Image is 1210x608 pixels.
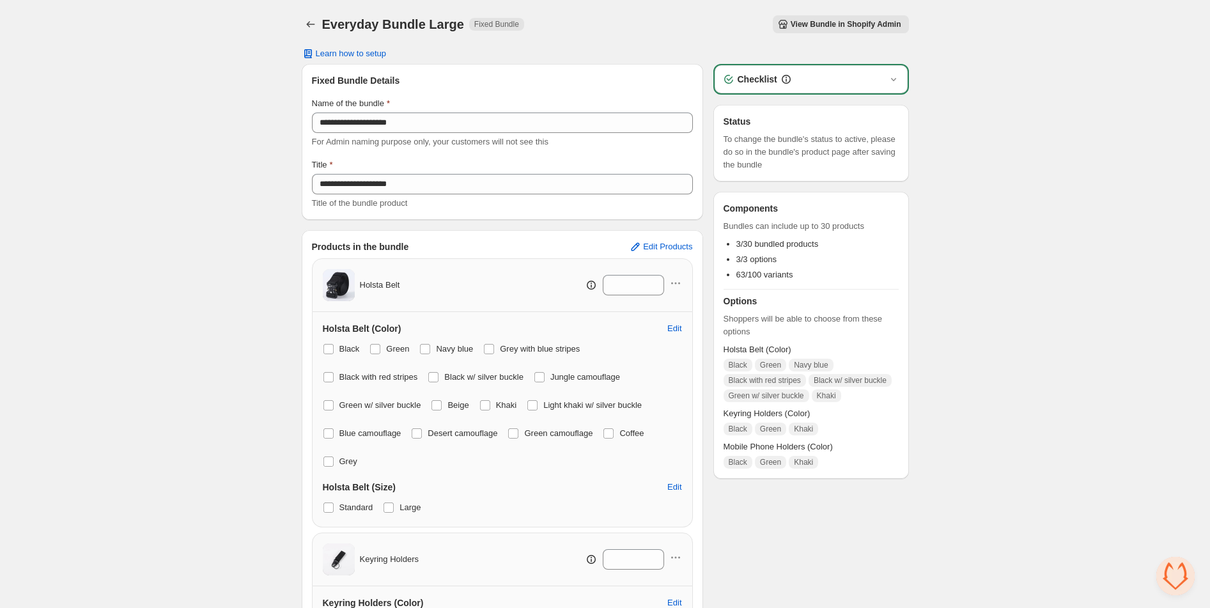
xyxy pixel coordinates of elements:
[729,391,804,401] span: Green w/ silver buckle
[339,344,360,354] span: Black
[736,254,777,264] span: 3/3 options
[729,457,747,467] span: Black
[794,457,813,467] span: Khaki
[724,220,899,233] span: Bundles can include up to 30 products
[323,269,355,301] img: Holsta Belt
[667,323,681,334] span: Edit
[323,481,396,494] h3: Holsta Belt (Size)
[312,97,391,110] label: Name of the bundle
[724,115,899,128] h3: Status
[302,15,320,33] button: Back
[312,198,408,208] span: Title of the bundle product
[773,15,909,33] button: View Bundle in Shopify Admin
[729,375,801,386] span: Black with red stripes
[724,133,899,171] span: To change the bundle's status to active, please do so in the bundle's product page after saving t...
[621,237,700,257] button: Edit Products
[794,424,813,434] span: Khaki
[386,344,409,354] span: Green
[794,360,828,370] span: Navy blue
[550,372,620,382] span: Jungle camouflage
[316,49,387,59] span: Learn how to setup
[312,74,693,87] h3: Fixed Bundle Details
[760,424,781,434] span: Green
[500,344,580,354] span: Grey with blue stripes
[643,242,692,252] span: Edit Products
[543,400,642,410] span: Light khaki w/ silver buckle
[817,391,836,401] span: Khaki
[736,239,819,249] span: 3/30 bundled products
[724,440,899,453] span: Mobile Phone Holders (Color)
[724,202,779,215] h3: Components
[360,279,400,292] span: Holsta Belt
[667,482,681,492] span: Edit
[724,295,899,308] h3: Options
[428,428,497,438] span: Desert camouflage
[660,318,689,339] button: Edit
[312,137,548,146] span: For Admin naming purpose only, your customers will not see this
[322,17,464,32] h1: Everyday Bundle Large
[339,372,418,382] span: Black with red stripes
[760,360,781,370] span: Green
[339,400,421,410] span: Green w/ silver buckle
[724,407,899,420] span: Keyring Holders (Color)
[496,400,517,410] span: Khaki
[323,322,401,335] h3: Holsta Belt (Color)
[294,45,394,63] button: Learn how to setup
[399,503,421,512] span: Large
[729,360,747,370] span: Black
[736,270,793,279] span: 63/100 variants
[436,344,473,354] span: Navy blue
[814,375,887,386] span: Black w/ silver buckle
[791,19,901,29] span: View Bundle in Shopify Admin
[619,428,644,438] span: Coffee
[660,477,689,497] button: Edit
[312,159,333,171] label: Title
[360,553,419,566] span: Keyring Holders
[339,456,357,466] span: Grey
[323,543,355,575] img: Keyring Holders
[724,343,899,356] span: Holsta Belt (Color)
[738,73,777,86] h3: Checklist
[760,457,781,467] span: Green
[524,428,593,438] span: Green camouflage
[312,240,409,253] h3: Products in the bundle
[339,428,401,438] span: Blue camouflage
[724,313,899,338] span: Shoppers will be able to choose from these options
[447,400,469,410] span: Beige
[474,19,519,29] span: Fixed Bundle
[729,424,747,434] span: Black
[444,372,524,382] span: Black w/ silver buckle
[339,503,373,512] span: Standard
[1156,557,1195,595] div: Open chat
[667,598,681,608] span: Edit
